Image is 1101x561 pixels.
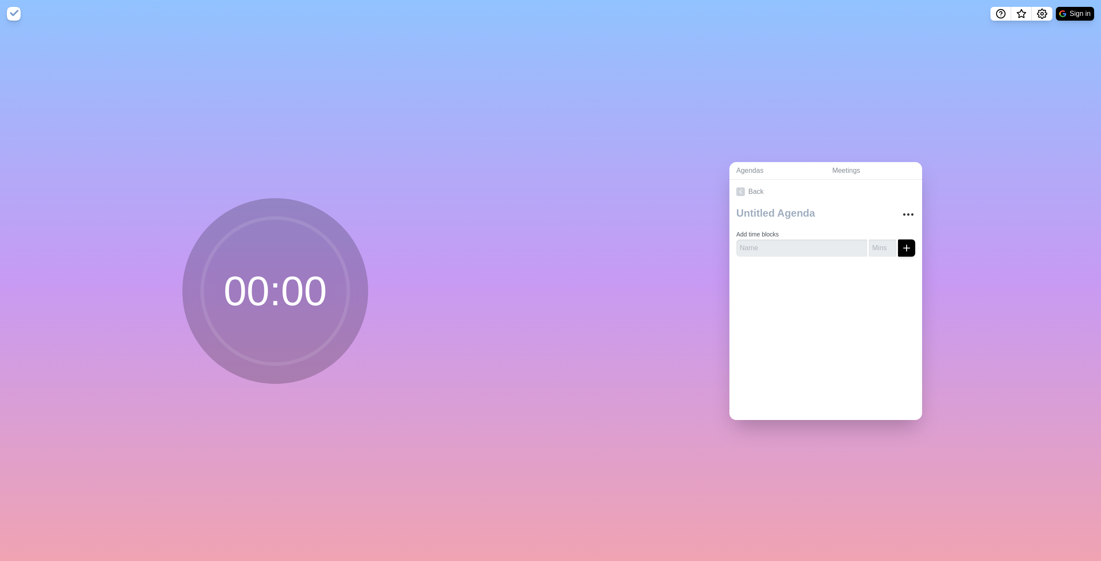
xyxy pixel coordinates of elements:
[1056,7,1094,21] button: Sign in
[1059,10,1066,17] img: google logo
[736,231,779,238] label: Add time blocks
[1011,7,1032,21] button: What’s new
[900,206,917,223] button: More
[990,7,1011,21] button: Help
[1032,7,1052,21] button: Settings
[7,7,21,21] img: timeblocks logo
[825,162,922,180] a: Meetings
[736,239,867,257] input: Name
[729,180,922,204] a: Back
[869,239,896,257] input: Mins
[729,162,825,180] a: Agendas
